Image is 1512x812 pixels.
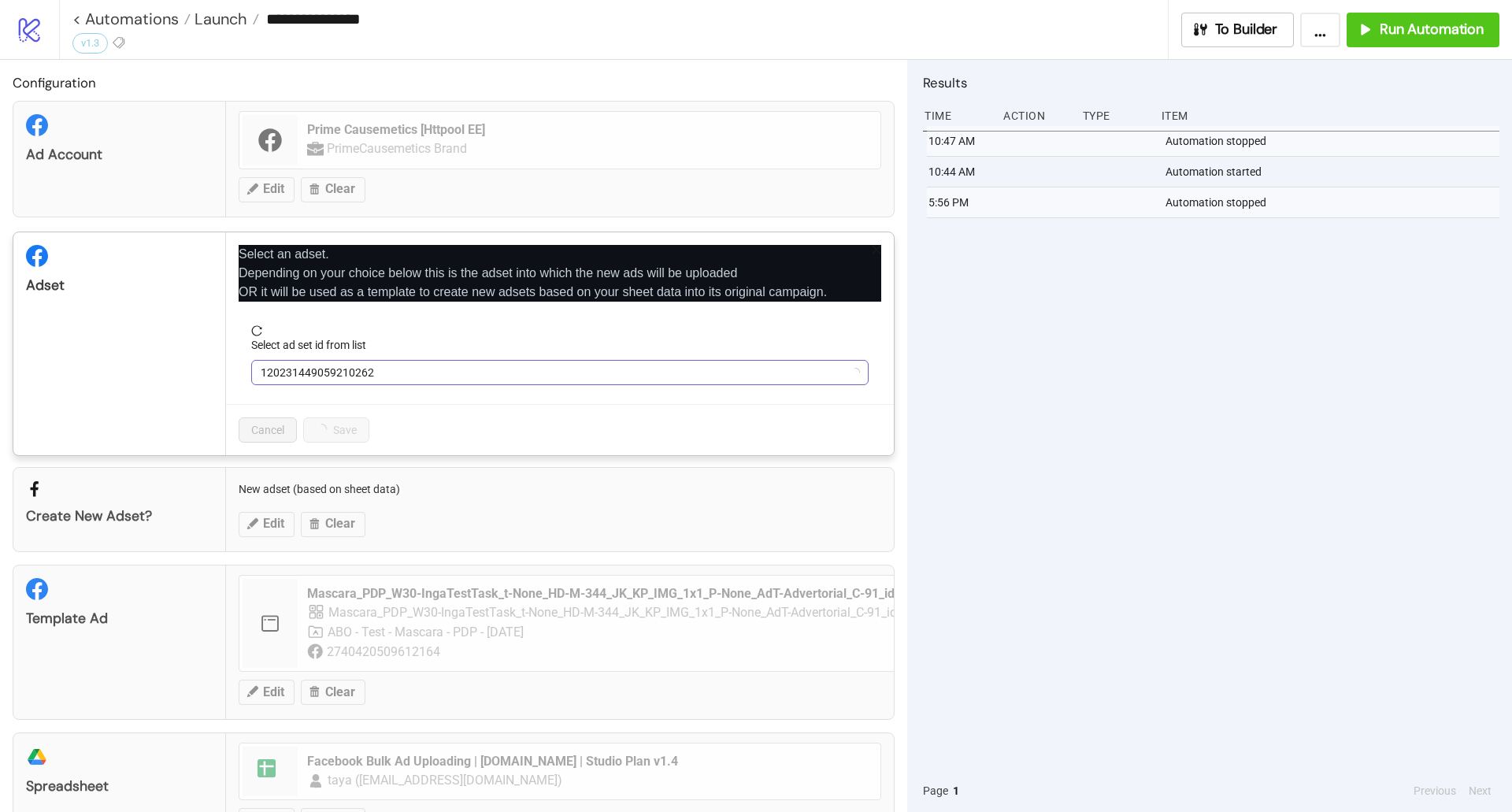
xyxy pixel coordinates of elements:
div: Automation stopped [1164,187,1503,217]
div: Type [1081,101,1149,131]
button: ... [1300,13,1340,47]
button: Save [303,417,369,443]
div: 5:56 PM [927,187,995,217]
div: Time [923,101,991,131]
span: To Builder [1215,20,1278,39]
div: 10:44 AM [927,157,995,187]
a: Launch [191,11,259,27]
div: 10:47 AM [927,126,995,156]
span: 120231449059210262 [261,361,859,384]
span: reload [251,325,869,336]
button: Previous [1409,782,1461,799]
p: Select an adset. Depending on your choice below this is the adset into which the new ads will be ... [239,245,881,302]
label: Select ad set id from list [251,336,376,354]
span: Run Automation [1380,20,1484,39]
h2: Configuration [13,72,895,93]
div: Adset [26,276,213,295]
button: To Builder [1181,13,1295,47]
div: Action [1002,101,1069,131]
button: 1 [948,782,964,799]
a: < Automations [72,11,191,27]
span: Launch [191,9,247,29]
span: loading [849,365,862,378]
span: close [871,244,882,255]
span: Page [923,782,948,799]
button: Run Automation [1347,13,1499,47]
button: Next [1464,782,1496,799]
div: Automation started [1164,157,1503,187]
h2: Results [923,72,1499,93]
div: Item [1160,101,1499,131]
button: Cancel [239,417,297,443]
div: v1.3 [72,33,108,54]
div: Automation stopped [1164,126,1503,156]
